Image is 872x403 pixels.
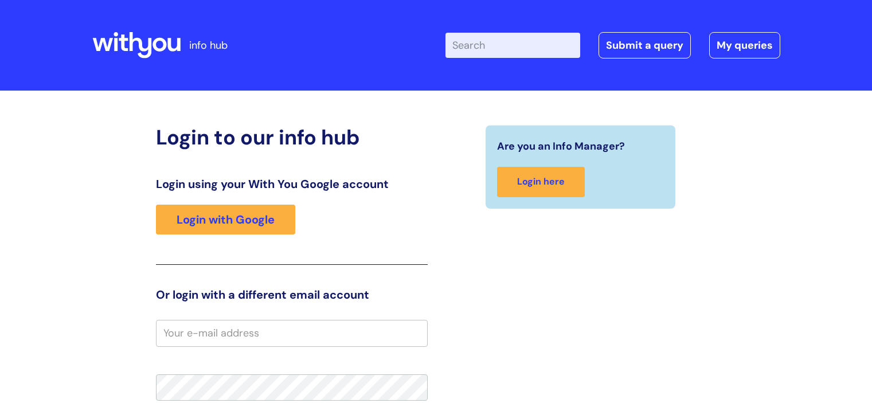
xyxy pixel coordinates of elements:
[445,33,580,58] input: Search
[156,288,428,302] h3: Or login with a different email account
[156,205,295,234] a: Login with Google
[497,137,625,155] span: Are you an Info Manager?
[497,167,585,197] a: Login here
[156,125,428,150] h2: Login to our info hub
[189,36,228,54] p: info hub
[709,32,780,58] a: My queries
[156,320,428,346] input: Your e-mail address
[599,32,691,58] a: Submit a query
[156,177,428,191] h3: Login using your With You Google account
